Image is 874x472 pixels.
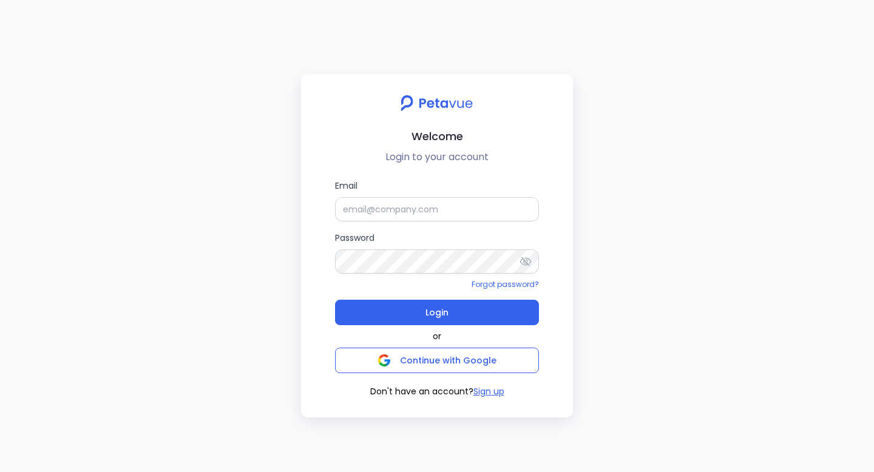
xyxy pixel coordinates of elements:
[425,304,449,321] span: Login
[400,354,496,366] span: Continue with Google
[472,279,539,289] a: Forgot password?
[335,179,539,221] label: Email
[370,385,473,398] span: Don't have an account?
[433,330,441,343] span: or
[335,300,539,325] button: Login
[393,89,481,118] img: petavue logo
[473,385,504,398] button: Sign up
[311,150,563,164] p: Login to your account
[335,249,539,274] input: Password
[335,231,539,274] label: Password
[311,127,563,145] h2: Welcome
[335,348,539,373] button: Continue with Google
[335,197,539,221] input: Email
